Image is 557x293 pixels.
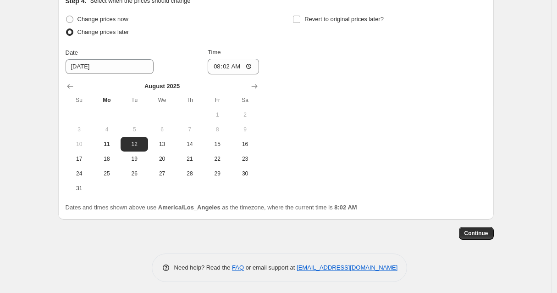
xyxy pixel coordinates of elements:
span: 15 [207,141,227,148]
button: Tuesday August 19 2025 [121,152,148,166]
button: Tuesday August 5 2025 [121,122,148,137]
button: Monday August 18 2025 [93,152,121,166]
span: Sa [235,96,255,104]
span: 2 [235,111,255,118]
button: Friday August 15 2025 [204,137,231,152]
button: Thursday August 21 2025 [176,152,204,166]
button: Saturday August 23 2025 [231,152,259,166]
span: 1 [207,111,227,118]
b: America/Los_Angeles [158,204,221,211]
span: 5 [124,126,144,133]
button: Friday August 8 2025 [204,122,231,137]
span: 27 [152,170,172,177]
span: 16 [235,141,255,148]
span: 25 [97,170,117,177]
span: 26 [124,170,144,177]
span: 20 [152,155,172,163]
span: Need help? Read the [174,264,232,271]
span: 6 [152,126,172,133]
span: 29 [207,170,227,177]
button: Saturday August 16 2025 [231,137,259,152]
span: 8 [207,126,227,133]
input: 8/11/2025 [66,59,154,74]
button: Tuesday August 26 2025 [121,166,148,181]
button: Sunday August 17 2025 [66,152,93,166]
button: Wednesday August 6 2025 [148,122,176,137]
button: Friday August 29 2025 [204,166,231,181]
span: 24 [69,170,89,177]
button: Sunday August 31 2025 [66,181,93,196]
button: Wednesday August 20 2025 [148,152,176,166]
span: Su [69,96,89,104]
b: 8:02 AM [334,204,357,211]
span: 22 [207,155,227,163]
span: Date [66,49,78,56]
th: Monday [93,93,121,107]
button: Tuesday August 12 2025 [121,137,148,152]
button: Sunday August 24 2025 [66,166,93,181]
span: Revert to original prices later? [304,16,384,23]
th: Tuesday [121,93,148,107]
button: Saturday August 30 2025 [231,166,259,181]
span: Tu [124,96,144,104]
button: Show previous month, July 2025 [64,80,77,93]
th: Saturday [231,93,259,107]
a: FAQ [232,264,244,271]
span: 12 [124,141,144,148]
button: Wednesday August 27 2025 [148,166,176,181]
button: Show next month, September 2025 [248,80,261,93]
span: Th [180,96,200,104]
span: or email support at [244,264,297,271]
button: Sunday August 3 2025 [66,122,93,137]
span: Change prices now [77,16,128,23]
span: 30 [235,170,255,177]
button: Thursday August 28 2025 [176,166,204,181]
span: 13 [152,141,172,148]
span: Fr [207,96,227,104]
button: Saturday August 9 2025 [231,122,259,137]
th: Friday [204,93,231,107]
button: Thursday August 7 2025 [176,122,204,137]
a: [EMAIL_ADDRESS][DOMAIN_NAME] [297,264,397,271]
span: Continue [464,230,488,237]
button: Thursday August 14 2025 [176,137,204,152]
input: 12:00 [208,59,259,74]
th: Sunday [66,93,93,107]
span: 31 [69,185,89,192]
button: Friday August 22 2025 [204,152,231,166]
span: 3 [69,126,89,133]
span: 21 [180,155,200,163]
th: Thursday [176,93,204,107]
button: Wednesday August 13 2025 [148,137,176,152]
button: Saturday August 2 2025 [231,107,259,122]
button: Sunday August 10 2025 [66,137,93,152]
button: Monday August 4 2025 [93,122,121,137]
button: Today Monday August 11 2025 [93,137,121,152]
span: Change prices later [77,28,129,35]
span: 7 [180,126,200,133]
span: 9 [235,126,255,133]
span: Mo [97,96,117,104]
button: Friday August 1 2025 [204,107,231,122]
th: Wednesday [148,93,176,107]
span: 10 [69,141,89,148]
span: 14 [180,141,200,148]
span: 11 [97,141,117,148]
span: Dates and times shown above use as the timezone, where the current time is [66,204,357,211]
span: We [152,96,172,104]
span: 17 [69,155,89,163]
span: Time [208,49,221,56]
span: 19 [124,155,144,163]
button: Monday August 25 2025 [93,166,121,181]
button: Continue [459,227,494,240]
span: 23 [235,155,255,163]
span: 28 [180,170,200,177]
span: 18 [97,155,117,163]
span: 4 [97,126,117,133]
